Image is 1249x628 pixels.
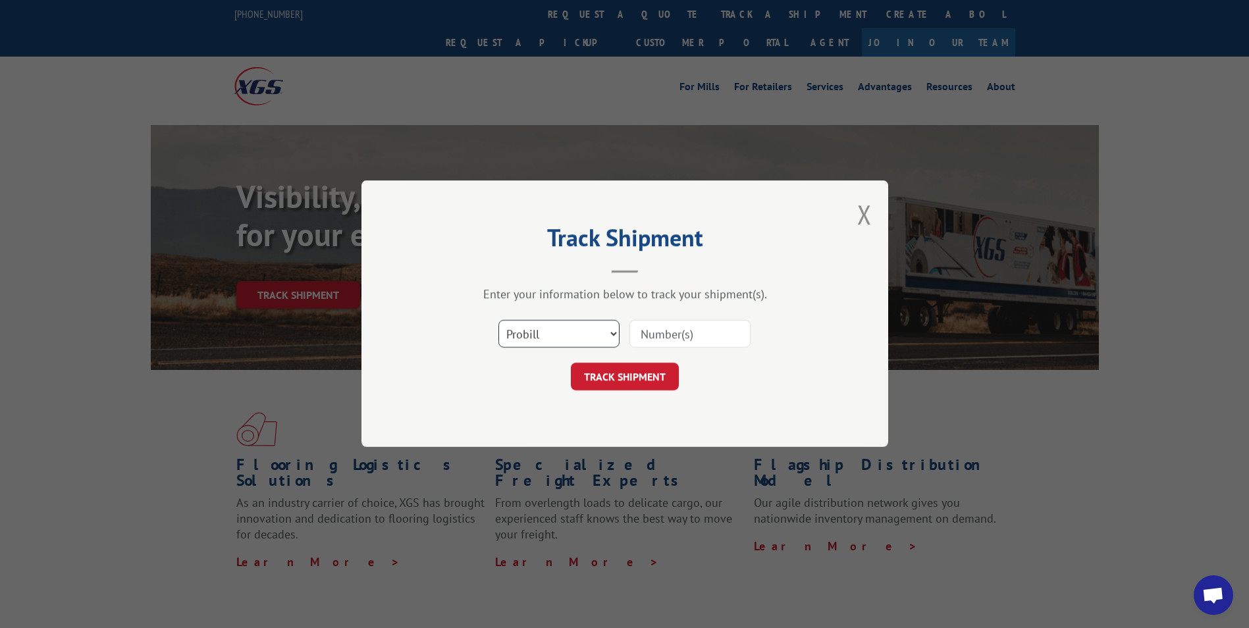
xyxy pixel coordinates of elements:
div: Enter your information below to track your shipment(s). [427,287,822,302]
button: TRACK SHIPMENT [571,363,679,391]
input: Number(s) [629,321,751,348]
h2: Track Shipment [427,228,822,253]
button: Close modal [857,197,872,232]
div: Open chat [1194,575,1233,615]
